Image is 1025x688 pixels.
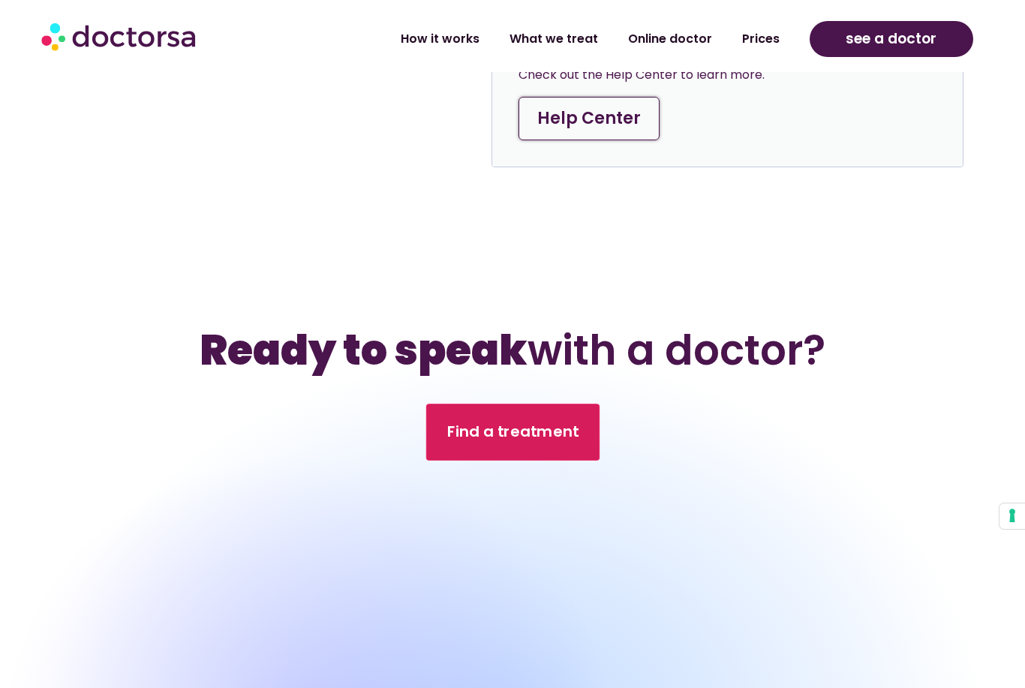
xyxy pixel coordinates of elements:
[446,421,579,443] span: Find a treatment
[999,503,1025,529] button: Your consent preferences for tracking technologies
[519,97,660,140] a: Help Center
[519,65,936,86] div: Check out the Help Center to learn more.
[810,21,973,57] a: see a doctor
[613,22,727,56] a: Online doctor
[425,404,599,461] a: Find a treatment
[846,27,936,51] span: see a doctor
[200,321,528,379] b: Ready to speak
[386,22,494,56] a: How it works
[727,22,795,56] a: Prices
[273,22,795,56] nav: Menu
[494,22,613,56] a: What we treat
